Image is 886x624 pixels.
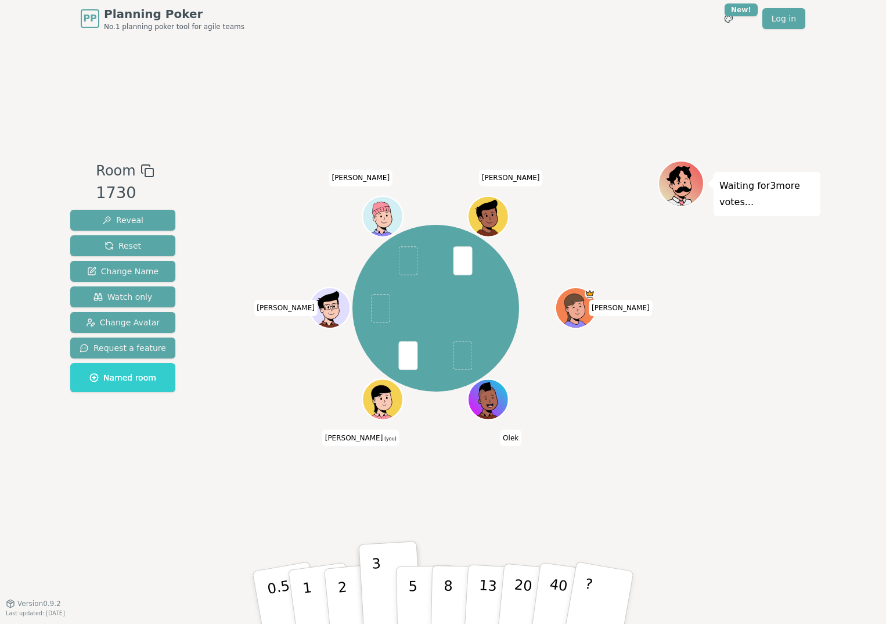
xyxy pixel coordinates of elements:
[70,363,175,392] button: Named room
[762,8,805,29] a: Log in
[70,338,175,358] button: Request a feature
[104,22,244,31] span: No.1 planning poker tool for agile teams
[383,436,397,442] span: (you)
[70,210,175,231] button: Reveal
[86,317,160,328] span: Change Avatar
[254,300,318,316] span: Click to change your name
[322,430,399,446] span: Click to change your name
[500,430,521,446] span: Click to change your name
[70,286,175,307] button: Watch only
[93,291,153,303] span: Watch only
[725,3,758,16] div: New!
[70,312,175,333] button: Change Avatar
[102,214,143,226] span: Reveal
[479,170,543,187] span: Click to change your name
[6,610,65,616] span: Last updated: [DATE]
[70,261,175,282] button: Change Name
[70,235,175,256] button: Reset
[80,342,166,354] span: Request a feature
[105,240,141,252] span: Reset
[719,178,815,210] p: Waiting for 3 more votes...
[81,6,244,31] a: PPPlanning PokerNo.1 planning poker tool for agile teams
[96,181,154,205] div: 1730
[87,266,159,277] span: Change Name
[718,8,739,29] button: New!
[372,555,384,619] p: 3
[96,160,135,181] span: Room
[329,170,392,187] span: Click to change your name
[83,12,96,26] span: PP
[104,6,244,22] span: Planning Poker
[89,372,156,383] span: Named room
[6,599,61,608] button: Version0.9.2
[585,289,596,300] span: Elena is the host
[364,381,402,419] button: Click to change your avatar
[589,300,653,316] span: Click to change your name
[17,599,61,608] span: Version 0.9.2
